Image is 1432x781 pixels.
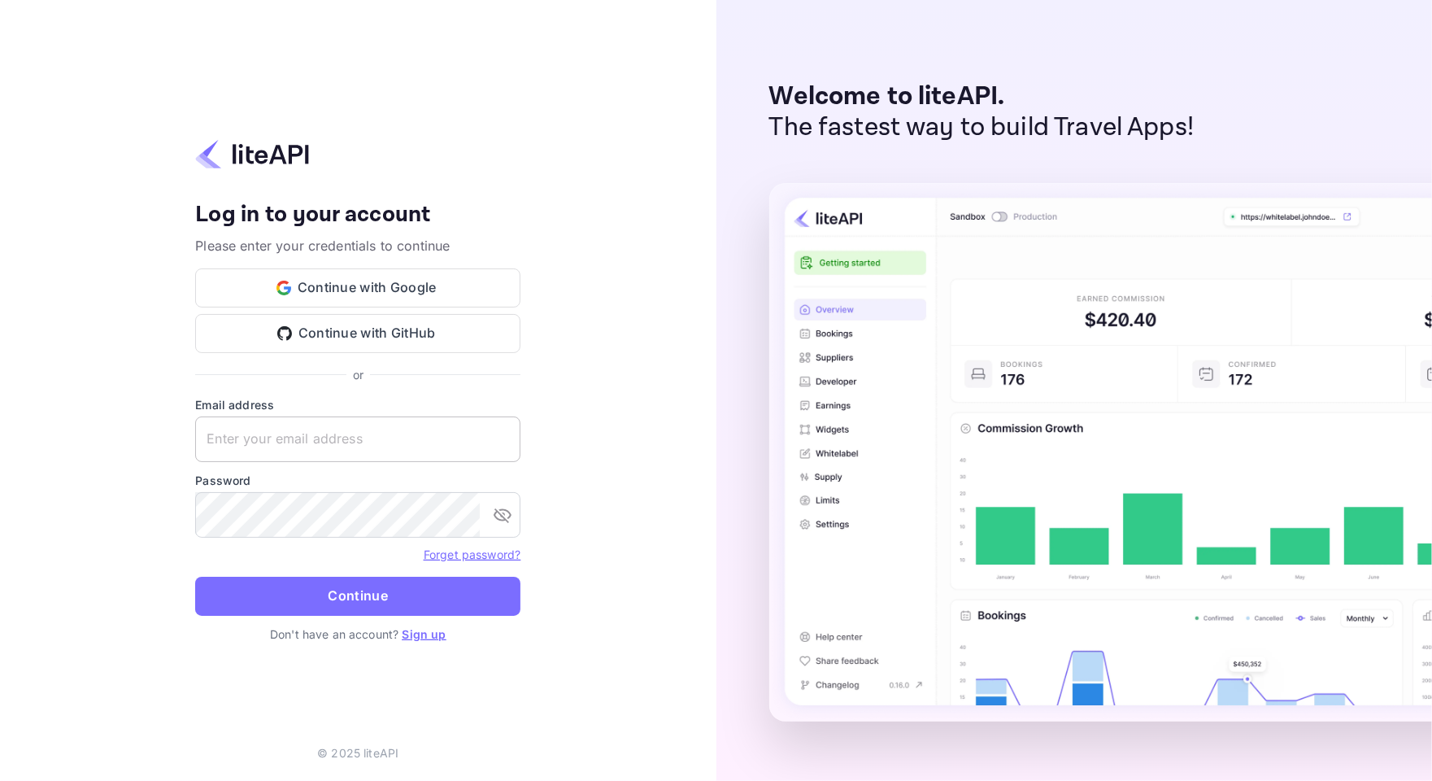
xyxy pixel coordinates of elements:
p: or [353,366,363,383]
label: Password [195,472,520,489]
button: Continue [195,577,520,616]
a: Sign up [402,627,446,641]
p: Welcome to liteAPI. [769,81,1195,112]
p: © 2025 liteAPI [317,744,398,761]
img: liteapi [195,138,309,170]
button: toggle password visibility [486,499,519,531]
p: Don't have an account? [195,626,520,643]
a: Forget password? [424,546,520,562]
button: Continue with GitHub [195,314,520,353]
p: Please enter your credentials to continue [195,236,520,255]
a: Forget password? [424,548,520,561]
p: The fastest way to build Travel Apps! [769,112,1195,143]
input: Enter your email address [195,417,520,462]
h4: Log in to your account [195,201,520,229]
label: Email address [195,396,520,413]
button: Continue with Google [195,268,520,308]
